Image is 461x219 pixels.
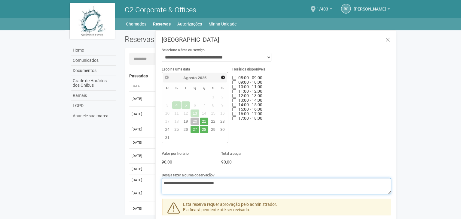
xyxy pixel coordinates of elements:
span: 18 [172,118,181,125]
input: 12:00 - 13:00 [232,94,236,98]
h3: [GEOGRAPHIC_DATA] [162,37,391,43]
th: Área ou Serviço [153,82,327,91]
img: logo.jpg [70,3,115,39]
a: Autorizações [177,20,202,28]
td: [DATE] [129,122,153,137]
h4: Passadas [129,74,387,78]
span: 17 [163,118,172,125]
td: Sala de Reunião Interna 1 Bloco 4 (até 30 pessoas) [153,186,327,201]
label: Deseja fazer alguma observação? [162,172,215,178]
span: 3 [163,101,172,109]
span: Terça [185,86,187,90]
span: Bruna Garrido [354,1,386,11]
a: 26 [182,126,190,133]
a: BG [341,4,351,13]
a: Ramais [71,91,116,101]
label: Total a pagar [221,151,242,156]
span: Horário indisponível [238,75,262,80]
label: Selecione a área ou serviço [162,47,205,53]
p: 90,00 [221,159,272,165]
a: 29 [209,126,218,133]
a: Minha Unidade [209,20,237,28]
td: Sala de Reunião Interna 1 Bloco 2 (até 30 pessoas) [153,137,327,148]
td: [DATE] [129,148,153,163]
span: Horário indisponível [238,102,262,107]
td: [DATE] [129,163,153,175]
th: Data [129,82,153,91]
a: Grade de Horários dos Ônibus [71,76,116,91]
span: Horário indisponível [238,107,262,112]
span: Agosto [183,76,197,80]
td: Sala de Reunião Interna 1 Bloco 2 (até 30 pessoas) [153,122,327,137]
td: Sala de Reunião Interna 1 Bloco 4 (até 30 pessoas) [153,201,327,216]
span: 16 [218,109,227,117]
span: Próximo [221,75,225,80]
a: Próximo [219,74,226,81]
span: Quinta [203,86,205,90]
div: Esta reserva requer aprovação pelo administrador. Ela ficará pendente até ser revisada. [162,199,391,215]
input: 15:00 - 16:00 [232,107,236,111]
span: 12 [182,109,190,117]
a: LGPD [71,101,116,111]
span: O2 Corporate & Offices [125,6,196,14]
input: 17:00 - 18:00 [232,116,236,120]
td: [DATE] [129,137,153,148]
input: 09:00 - 10:00 [232,80,236,84]
a: Home [71,45,116,55]
label: Valor por horário [162,151,189,156]
td: Sala de Reunião Interna 1 Bloco 2 (até 30 pessoas) [153,163,327,175]
label: Escolha uma data [162,67,190,72]
span: Sábado [221,86,224,90]
span: Anterior [164,75,169,80]
input: 14:00 - 15:00 [232,103,236,107]
span: 2 [218,93,227,101]
span: Segunda [175,86,178,90]
span: Horário indisponível [238,98,262,103]
td: Sala de Reunião Interna 1 Bloco 4 (até 30 pessoas) [153,175,327,186]
span: Sexta [212,86,215,90]
td: [DATE] [129,201,153,216]
span: 1 [209,93,218,101]
span: Horário indisponível [238,93,262,98]
td: Sala de Reunião Interna 1 Bloco 2 (até 30 pessoas) [153,106,327,122]
a: 30 [218,126,227,133]
a: 31 [163,134,172,141]
a: 1/403 [317,7,332,12]
td: [DATE] [129,186,153,201]
td: [DATE] [129,175,153,186]
input: 08:00 - 09:00 [232,76,236,80]
span: 7 [200,101,209,109]
span: 15 [209,109,218,117]
a: 19 [182,118,190,125]
span: 1/403 [317,1,328,11]
a: 28 [200,126,209,133]
a: 20 [191,118,199,125]
span: Horário indisponível [238,111,262,116]
input: 13:00 - 14:00 [232,98,236,102]
span: Quarta [194,86,196,90]
span: 13 [191,109,199,117]
span: Domingo [166,86,169,90]
a: Anterior [163,74,170,81]
input: 11:00 - 12:00 [232,89,236,93]
a: Anuncie sua marca [71,111,116,121]
span: Horário indisponível [238,89,262,94]
input: 10:00 - 11:00 [232,85,236,89]
span: 4 [172,101,181,109]
a: Chamados [126,20,146,28]
h2: Reservas [125,35,253,44]
span: 5 [182,101,190,109]
span: Horário indisponível [238,84,262,89]
span: 2025 [198,76,206,80]
span: Horário indisponível [238,116,262,121]
td: Sala de Reunião Interna 1 Bloco 2 (até 30 pessoas) [153,148,327,163]
a: 21 [200,118,209,125]
input: 16:00 - 17:00 [232,112,236,116]
a: Comunicados [71,55,116,66]
span: 10 [163,109,172,117]
label: Horários disponíveis [232,67,265,72]
span: Horário indisponível [238,80,262,85]
span: 14 [200,109,209,117]
a: 22 [209,118,218,125]
a: 25 [172,126,181,133]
